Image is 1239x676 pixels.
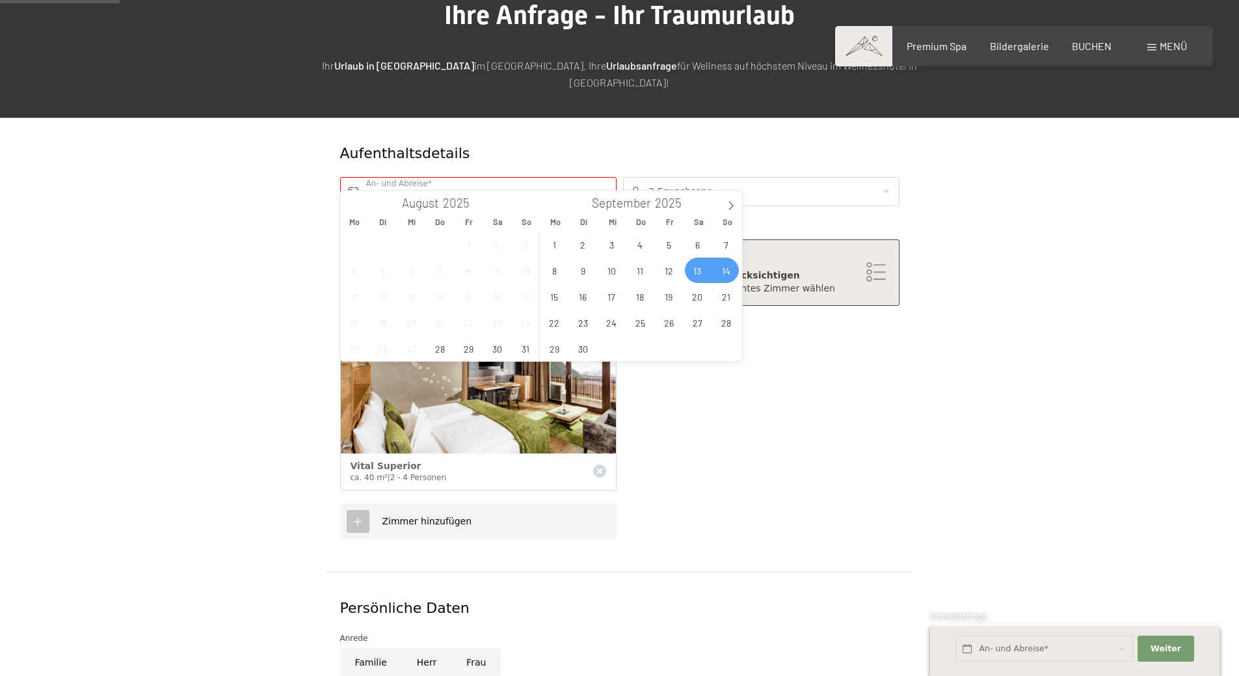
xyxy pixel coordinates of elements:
span: Sa [483,218,512,226]
span: So [512,218,540,226]
div: Persönliche Daten [340,599,899,619]
span: Di [570,218,598,226]
span: September 25, 2025 [628,310,653,335]
button: Weiter [1138,636,1193,662]
span: Vital Superior [351,461,421,471]
span: August 17, 2025 [513,284,539,309]
span: September 30, 2025 [570,336,596,361]
span: September 26, 2025 [656,310,682,335]
span: Zimmer hinzufügen [382,516,472,526]
span: August 19, 2025 [370,310,395,335]
span: August 22, 2025 [456,310,481,335]
div: Aufenthaltsdetails [340,144,805,164]
span: September 8, 2025 [542,258,567,283]
span: August 16, 2025 [485,284,510,309]
span: August 12, 2025 [370,284,395,309]
span: September 29, 2025 [542,336,567,361]
span: September 24, 2025 [599,310,624,335]
p: Ihr im [GEOGRAPHIC_DATA]. Ihre für Wellness auf höchstem Niveau im Wellnesshotel in [GEOGRAPHIC_D... [295,57,945,90]
span: September 15, 2025 [542,284,567,309]
span: September 6, 2025 [685,232,710,257]
span: September 9, 2025 [570,258,596,283]
span: September 17, 2025 [599,284,624,309]
span: September 12, 2025 [656,258,682,283]
span: September 14, 2025 [713,258,739,283]
span: August 5, 2025 [370,258,395,283]
span: September 27, 2025 [685,310,710,335]
span: September 2, 2025 [570,232,596,257]
div: Ich möchte ein bestimmtes Zimmer wählen [637,282,886,295]
span: September 28, 2025 [713,310,739,335]
span: August 18, 2025 [341,310,367,335]
span: Mo [340,218,369,226]
span: September 18, 2025 [628,284,653,309]
span: September 21, 2025 [713,284,739,309]
span: August 29, 2025 [456,336,481,361]
span: August 21, 2025 [427,310,453,335]
span: August 26, 2025 [370,336,395,361]
span: So [713,218,741,226]
span: Mo [541,218,570,226]
span: August 24, 2025 [513,310,539,335]
span: Mi [598,218,627,226]
input: Year [439,195,482,210]
span: Fr [455,218,483,226]
a: Premium Spa [907,40,966,52]
span: August 7, 2025 [427,258,453,283]
span: September 23, 2025 [570,310,596,335]
span: 2 - 4 Personen [390,473,446,482]
span: August 23, 2025 [485,310,510,335]
span: September 5, 2025 [656,232,682,257]
span: August 8, 2025 [456,258,481,283]
span: Do [426,218,455,226]
a: Bildergalerie [990,40,1049,52]
span: Schnellanfrage [930,611,987,621]
span: ca. 40 m² [351,473,388,482]
span: August 30, 2025 [485,336,510,361]
span: September 1, 2025 [542,232,567,257]
span: September 7, 2025 [713,232,739,257]
span: August 28, 2025 [427,336,453,361]
span: September 16, 2025 [570,284,596,309]
a: BUCHEN [1072,40,1112,52]
span: September [592,197,651,210]
span: September 20, 2025 [685,284,710,309]
span: Menü [1160,40,1187,52]
span: August 10, 2025 [513,258,539,283]
span: August 27, 2025 [399,336,424,361]
span: September 4, 2025 [628,232,653,257]
input: Year [651,195,694,210]
span: September 11, 2025 [628,258,653,283]
span: August 20, 2025 [399,310,424,335]
span: August 11, 2025 [341,284,367,309]
span: Di [369,218,397,226]
span: Do [627,218,656,226]
span: Weiter [1151,643,1181,655]
span: August 1, 2025 [456,232,481,257]
span: August 3, 2025 [513,232,539,257]
span: | [388,473,390,482]
span: September 22, 2025 [542,310,567,335]
strong: Urlaub in [GEOGRAPHIC_DATA] [334,59,474,72]
span: September 3, 2025 [599,232,624,257]
span: August [402,197,439,210]
span: August 4, 2025 [341,258,367,283]
div: Anrede [340,632,899,645]
span: September 19, 2025 [656,284,682,309]
div: Zimmerwunsch berücksichtigen [637,269,886,282]
span: August 2, 2025 [485,232,510,257]
span: August 25, 2025 [341,336,367,361]
span: August 31, 2025 [513,336,539,361]
span: August 9, 2025 [485,258,510,283]
img: Vital Superior [341,336,616,453]
span: August 15, 2025 [456,284,481,309]
strong: Urlaubsanfrage [606,59,677,72]
span: September 10, 2025 [599,258,624,283]
span: Fr [656,218,684,226]
span: Sa [684,218,713,226]
span: August 6, 2025 [399,258,424,283]
span: August 13, 2025 [399,284,424,309]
